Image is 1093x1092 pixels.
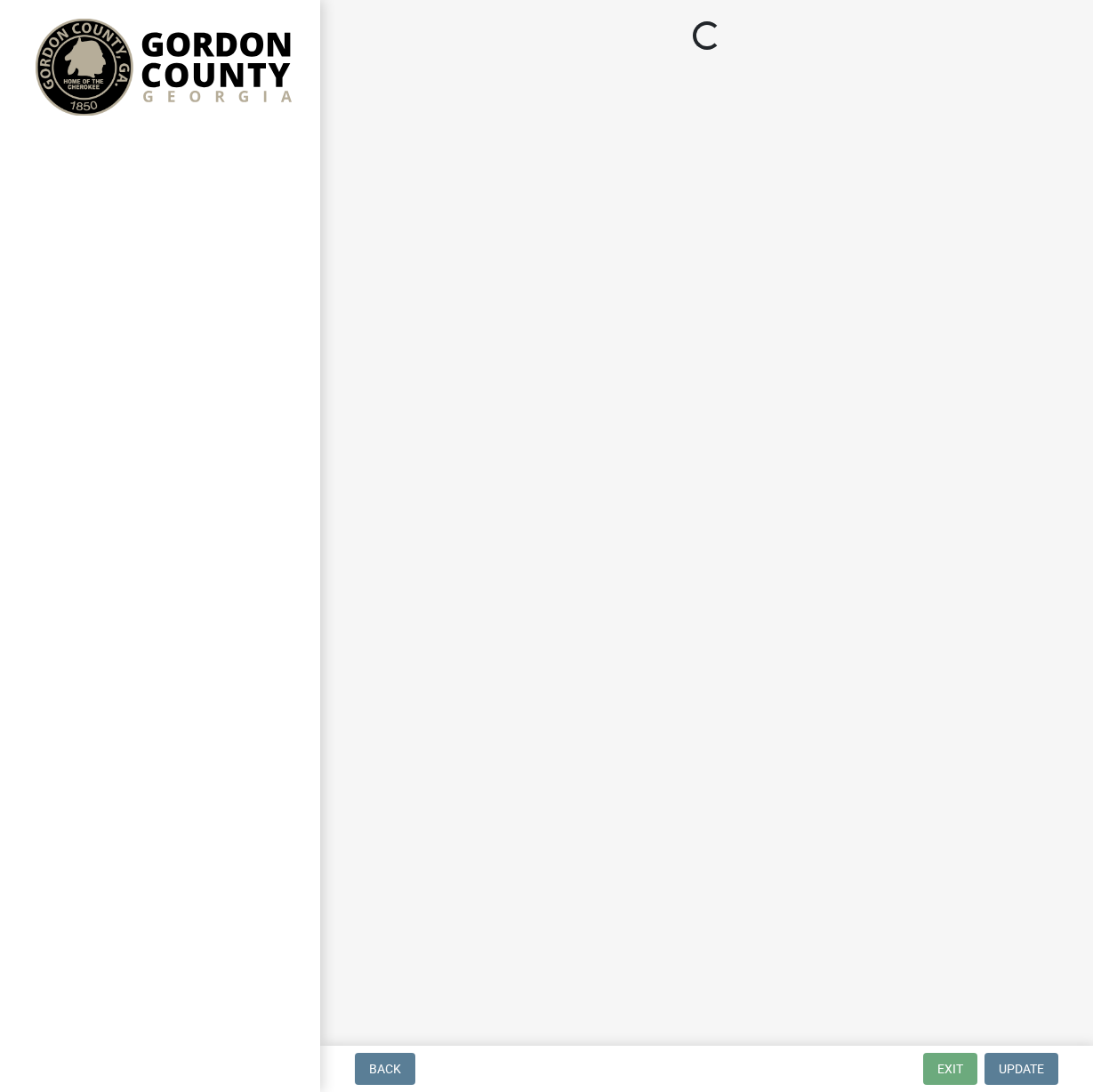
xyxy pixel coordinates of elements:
[355,1053,415,1085] button: Back
[985,1053,1058,1085] button: Update
[923,1053,977,1085] button: Exit
[36,19,292,116] img: Gordon County, Georgia
[369,1062,401,1076] span: Back
[999,1062,1044,1076] span: Update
